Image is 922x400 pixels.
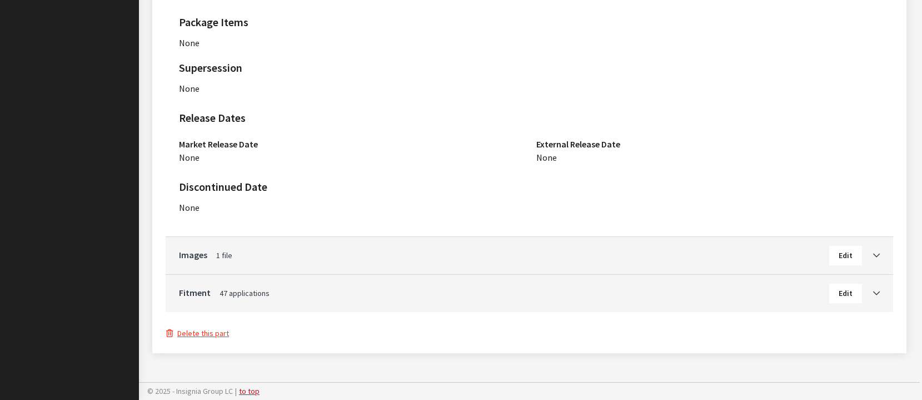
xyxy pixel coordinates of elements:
h2: Discontinued Date [179,179,523,195]
button: Edit Fitment [829,284,862,303]
a: Toggle Accordion [862,286,880,299]
div: None [179,36,880,50]
span: | [235,386,237,396]
span: © 2025 - Insignia Group LC [147,386,233,396]
h3: External Release Date [536,137,880,151]
span: None [179,202,200,213]
h2: Supersession [179,60,523,76]
h3: Market Release Date [179,137,523,151]
a: Toggle Accordion [862,248,880,261]
h2: Package Items [179,14,880,31]
span: Edit [839,288,853,298]
span: None [179,152,200,163]
button: Edit Images [829,246,862,265]
a: Fitment47 applications [179,286,829,299]
span: None [179,83,200,94]
span: 47 applications [220,288,270,298]
span: 1 file [216,250,232,260]
a: Images1 file [179,248,829,261]
span: Edit [839,250,853,260]
h2: Release Dates [179,110,880,126]
button: Delete this part [166,327,230,340]
span: None [536,152,557,163]
a: to top [239,386,260,396]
